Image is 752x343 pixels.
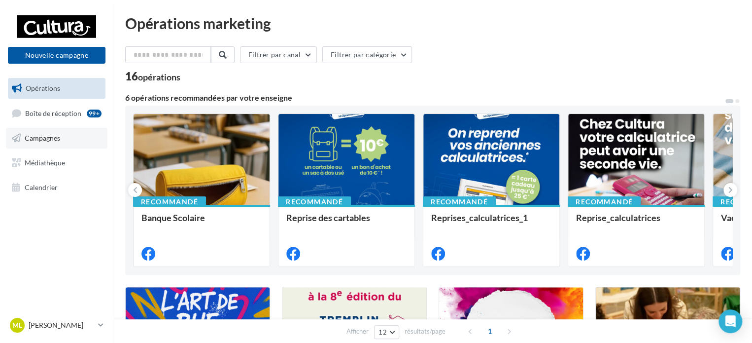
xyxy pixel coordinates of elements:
[141,212,205,223] span: Banque Scolaire
[125,71,180,82] div: 16
[278,196,351,207] div: Recommandé
[25,109,81,117] span: Boîte de réception
[8,47,105,64] button: Nouvelle campagne
[374,325,399,339] button: 12
[138,73,180,81] div: opérations
[12,320,22,330] span: ML
[29,320,94,330] p: [PERSON_NAME]
[568,196,641,207] div: Recommandé
[8,316,105,335] a: ML [PERSON_NAME]
[378,328,387,336] span: 12
[6,128,107,149] a: Campagnes
[482,323,498,339] span: 1
[431,212,528,223] span: Reprises_calculatrices_1
[6,103,107,124] a: Boîte de réception99+
[322,46,412,63] button: Filtrer par catégorie
[6,177,107,198] a: Calendrier
[346,327,369,336] span: Afficher
[125,94,724,102] div: 6 opérations recommandées par votre enseigne
[87,110,102,117] div: 99+
[25,183,58,191] span: Calendrier
[718,309,742,333] div: Open Intercom Messenger
[6,78,107,99] a: Opérations
[240,46,317,63] button: Filtrer par canal
[423,196,496,207] div: Recommandé
[25,158,65,167] span: Médiathèque
[26,84,60,92] span: Opérations
[576,212,660,223] span: Reprise_calculatrices
[125,16,740,31] div: Opérations marketing
[405,327,445,336] span: résultats/page
[25,134,60,142] span: Campagnes
[133,196,206,207] div: Recommandé
[6,152,107,173] a: Médiathèque
[286,212,370,223] span: Reprise des cartables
